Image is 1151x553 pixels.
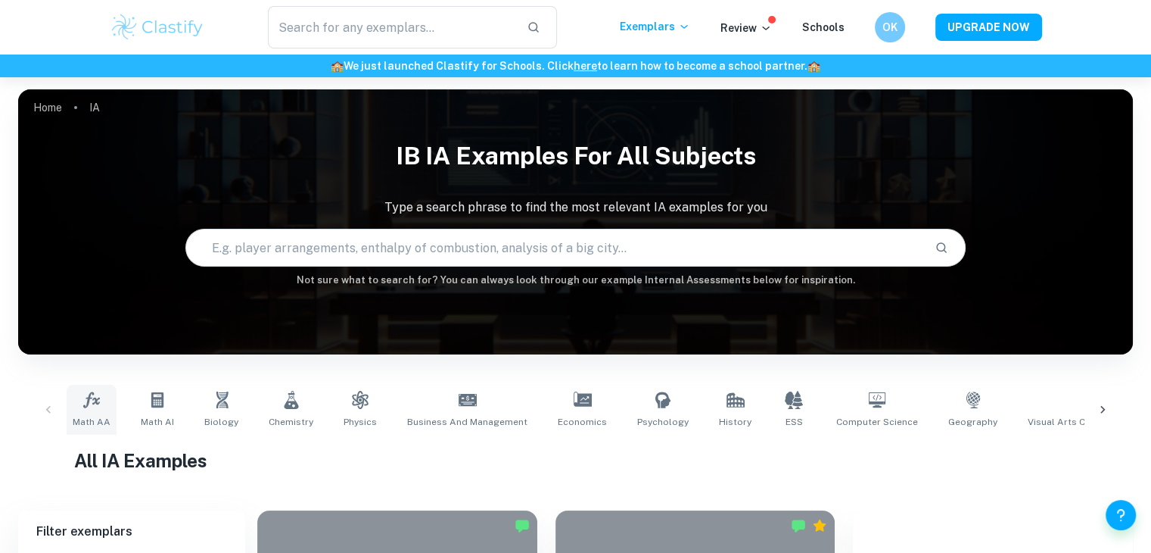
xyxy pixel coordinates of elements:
[807,60,820,72] span: 🏫
[929,235,954,261] button: Search
[620,18,690,35] p: Exemplars
[719,415,751,429] span: History
[74,447,1078,474] h1: All IA Examples
[720,20,772,36] p: Review
[637,415,689,429] span: Psychology
[186,227,922,269] input: E.g. player arrangements, enthalpy of combustion, analysis of a big city...
[269,415,313,429] span: Chemistry
[935,14,1042,41] button: UPGRADE NOW
[515,518,530,533] img: Marked
[881,19,898,36] h6: OK
[18,132,1133,180] h1: IB IA examples for all subjects
[3,58,1148,74] h6: We just launched Clastify for Schools. Click to learn how to become a school partner.
[18,511,245,553] h6: Filter exemplars
[558,415,607,429] span: Economics
[785,415,803,429] span: ESS
[875,12,905,42] button: OK
[1106,500,1136,530] button: Help and Feedback
[812,518,827,533] div: Premium
[948,415,997,429] span: Geography
[331,60,344,72] span: 🏫
[268,6,515,48] input: Search for any exemplars...
[836,415,918,429] span: Computer Science
[574,60,597,72] a: here
[344,415,377,429] span: Physics
[33,97,62,118] a: Home
[18,273,1133,288] h6: Not sure what to search for? You can always look through our example Internal Assessments below f...
[141,415,174,429] span: Math AI
[407,415,527,429] span: Business and Management
[204,415,238,429] span: Biology
[110,12,206,42] img: Clastify logo
[791,518,806,533] img: Marked
[802,21,845,33] a: Schools
[89,99,100,116] p: IA
[18,198,1133,217] p: Type a search phrase to find the most relevant IA examples for you
[73,415,110,429] span: Math AA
